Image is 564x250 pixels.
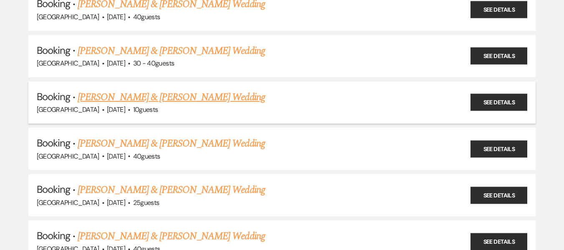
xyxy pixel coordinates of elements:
span: Booking [37,90,70,103]
span: 10 guests [133,105,158,114]
a: [PERSON_NAME] & [PERSON_NAME] Wedding [78,136,265,151]
span: 25 guests [133,198,159,207]
span: [GEOGRAPHIC_DATA] [37,105,99,114]
span: [DATE] [107,152,125,161]
span: Booking [37,229,70,242]
a: See Details [470,233,527,250]
span: Booking [37,136,70,149]
span: [DATE] [107,13,125,21]
span: Booking [37,183,70,196]
a: See Details [470,140,527,157]
span: [GEOGRAPHIC_DATA] [37,59,99,68]
a: See Details [470,1,527,18]
a: See Details [470,187,527,204]
span: 30 - 40 guests [133,59,175,68]
a: See Details [470,48,527,65]
span: [DATE] [107,198,125,207]
a: [PERSON_NAME] & [PERSON_NAME] Wedding [78,90,265,105]
a: [PERSON_NAME] & [PERSON_NAME] Wedding [78,43,265,58]
span: [GEOGRAPHIC_DATA] [37,13,99,21]
a: See Details [470,94,527,111]
span: [GEOGRAPHIC_DATA] [37,198,99,207]
span: [DATE] [107,105,125,114]
span: 40 guests [133,13,160,21]
a: [PERSON_NAME] & [PERSON_NAME] Wedding [78,182,265,197]
span: 40 guests [133,152,160,161]
span: [DATE] [107,59,125,68]
a: [PERSON_NAME] & [PERSON_NAME] Wedding [78,229,265,244]
span: Booking [37,44,70,57]
span: [GEOGRAPHIC_DATA] [37,152,99,161]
